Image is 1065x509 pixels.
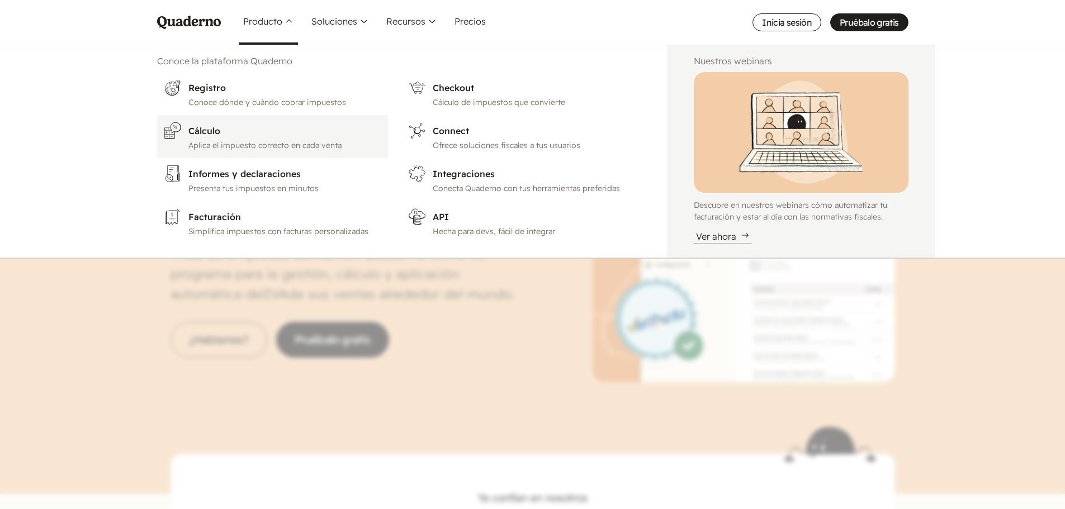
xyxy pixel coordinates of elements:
a: CálculoAplica el impuesto correcto en cada venta [157,115,389,158]
a: Pruébalo gratis [830,13,908,31]
h3: Facturación [188,210,382,223]
a: Inicia sesión [752,13,821,31]
p: Simplifica impuestos con facturas personalizadas [188,226,382,237]
h3: Cálculo [188,124,382,137]
p: Hecha para devs, fácil de integrar [433,226,633,237]
h3: Informes y declaraciones [188,167,382,180]
p: Cálculo de impuestos que convierte [433,97,633,108]
a: FacturaciónSimplifica impuestos con facturas personalizadas [157,201,389,244]
h2: Nuestros webinars [694,54,908,68]
a: Illustration of Qoodle giving a webinarDescubre en nuestros webinars cómo automatizar tu facturac... [694,72,908,244]
p: Conoce dónde y cuándo cobrar impuestos [188,97,382,108]
p: Descubre en nuestros webinars cómo automatizar tu facturación y estar al día con las normativas f... [694,199,908,223]
h3: Integraciones [433,167,633,180]
p: Ofrece soluciones fiscales a tus usuarios [433,140,633,151]
h3: API [433,210,633,223]
p: Conecta Quaderno con tus herramientas preferidas [433,183,633,194]
a: Informes y declaracionesPresenta tus impuestos en minutos [157,158,389,201]
p: Presenta tus impuestos en minutos [188,183,382,194]
h3: Checkout [433,81,633,94]
a: ConnectOfrece soluciones fiscales a tus usuarios [401,115,640,158]
a: IntegracionesConecta Quaderno con tus herramientas preferidas [401,158,640,201]
div: Ver ahora [694,230,752,244]
h3: Connect [433,124,633,137]
a: CheckoutCálculo de impuestos que convierte [401,72,640,115]
a: RegistroConoce dónde y cuándo cobrar impuestos [157,72,389,115]
h3: Registro [188,81,382,94]
p: Aplica el impuesto correcto en cada venta [188,140,382,151]
h2: Conoce la plataforma Quaderno [157,54,640,68]
img: Illustration of Qoodle giving a webinar [694,72,908,193]
a: APIHecha para devs, fácil de integrar [401,201,640,244]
